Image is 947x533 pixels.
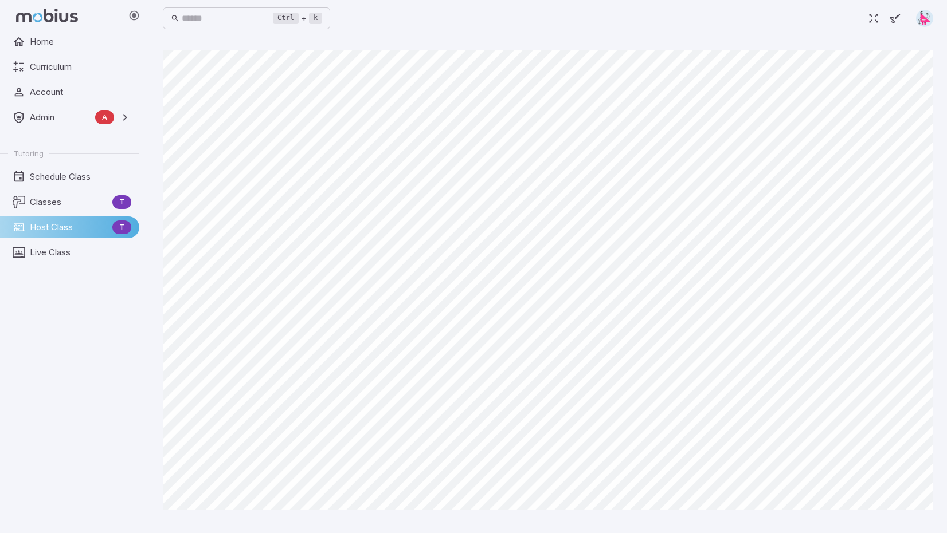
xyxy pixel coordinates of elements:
kbd: Ctrl [273,13,299,24]
span: T [112,196,131,208]
span: Host Class [30,221,108,234]
span: A [95,112,114,123]
span: Home [30,35,131,48]
span: Schedule Class [30,171,131,183]
span: Live Class [30,246,131,259]
span: T [112,222,131,233]
span: Admin [30,111,91,124]
kbd: k [309,13,322,24]
span: Tutoring [14,148,44,159]
div: + [273,11,322,25]
img: right-triangle.svg [916,10,933,27]
span: Account [30,86,131,98]
span: Curriculum [30,61,131,73]
span: Classes [30,196,108,208]
button: Fullscreen Game [863,7,885,29]
button: Start Drawing on Questions [885,7,906,29]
